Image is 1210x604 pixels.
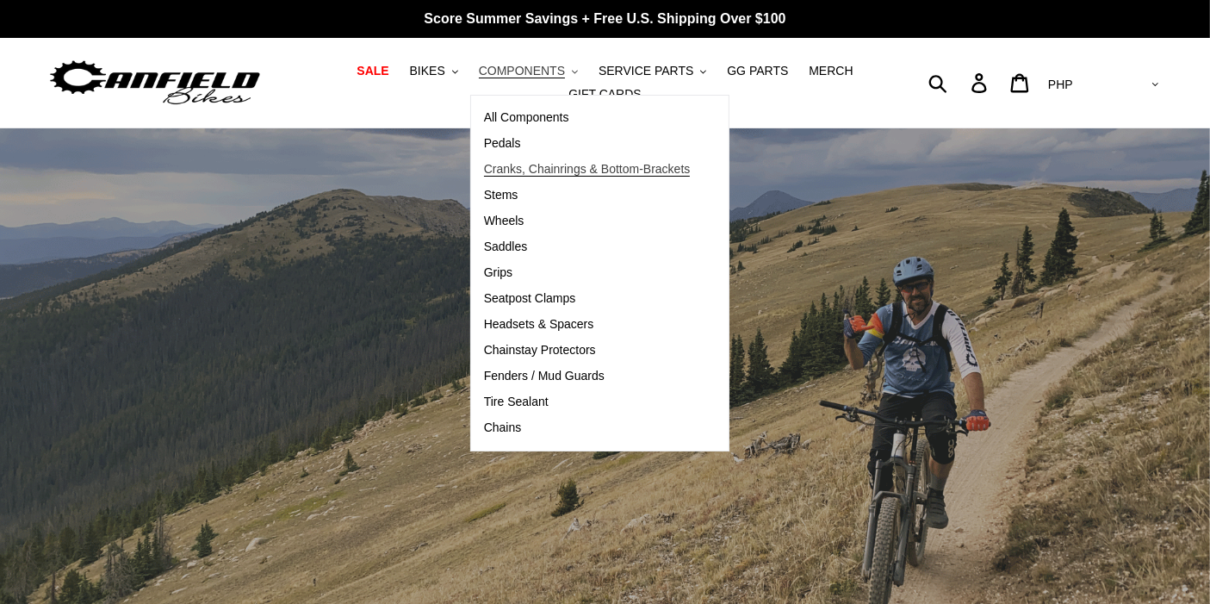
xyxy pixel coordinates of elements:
span: MERCH [809,64,853,78]
a: Tire Sealant [471,389,704,415]
span: Chains [484,420,522,435]
span: All Components [484,110,569,125]
img: Canfield Bikes [47,56,263,110]
span: Wheels [484,214,524,228]
span: Stems [484,188,518,202]
a: Cranks, Chainrings & Bottom-Brackets [471,157,704,183]
span: Grips [484,265,512,280]
a: Chainstay Protectors [471,338,704,364]
span: COMPONENTS [479,64,565,78]
a: Saddles [471,234,704,260]
input: Search [938,64,982,102]
a: Wheels [471,209,704,234]
span: Chainstay Protectors [484,343,596,358]
span: BIKES [410,64,445,78]
a: Seatpost Clamps [471,286,704,312]
span: Headsets & Spacers [484,317,594,332]
a: SALE [348,59,397,83]
span: Seatpost Clamps [484,291,576,306]
span: SALE [357,64,388,78]
button: COMPONENTS [470,59,586,83]
a: Pedals [471,131,704,157]
a: MERCH [800,59,861,83]
a: Chains [471,415,704,441]
span: Saddles [484,240,528,254]
a: GIFT CARDS [560,83,650,106]
span: Pedals [484,136,521,151]
span: SERVICE PARTS [599,64,693,78]
span: Tire Sealant [484,395,549,409]
button: SERVICE PARTS [590,59,715,83]
a: Headsets & Spacers [471,312,704,338]
span: GG PARTS [727,64,788,78]
button: BIKES [401,59,467,83]
a: Fenders / Mud Guards [471,364,704,389]
a: Grips [471,260,704,286]
a: GG PARTS [718,59,797,83]
span: GIFT CARDS [568,87,642,102]
span: Fenders / Mud Guards [484,369,605,383]
span: Cranks, Chainrings & Bottom-Brackets [484,162,691,177]
a: All Components [471,105,704,131]
a: Stems [471,183,704,209]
